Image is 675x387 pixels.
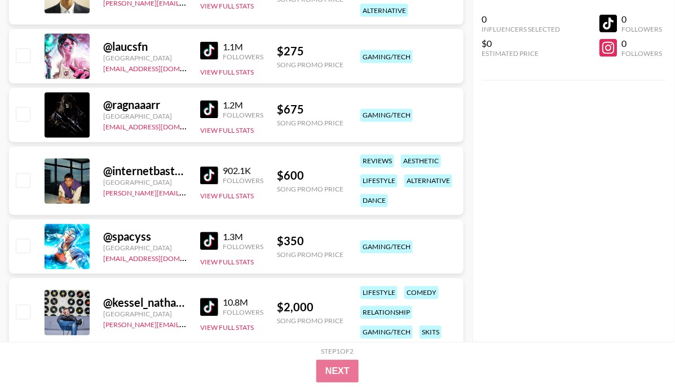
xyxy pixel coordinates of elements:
div: Followers [223,308,263,317]
div: $ 2,000 [277,301,343,315]
div: $0 [482,38,561,49]
div: gaming/tech [360,241,413,254]
div: gaming/tech [360,109,413,122]
div: gaming/tech [360,326,413,339]
a: [EMAIL_ADDRESS][DOMAIN_NAME] [103,62,217,73]
div: alternative [404,175,452,188]
div: 0 [622,14,663,25]
img: TikTok [200,42,218,60]
div: 1.2M [223,100,263,111]
div: 902.1K [223,166,263,177]
a: [EMAIL_ADDRESS][DOMAIN_NAME] [103,253,217,263]
div: [GEOGRAPHIC_DATA] [103,179,187,187]
img: TikTok [200,167,218,185]
div: 0 [622,38,663,49]
div: comedy [404,286,439,299]
div: Followers [622,49,663,58]
div: relationship [360,306,412,319]
iframe: Drift Widget Chat Controller [619,331,661,373]
button: View Full Stats [200,2,254,10]
div: reviews [360,155,394,168]
div: Song Promo Price [277,60,343,69]
div: Influencers Selected [482,25,561,33]
div: lifestyle [360,286,398,299]
img: TikTok [200,298,218,316]
div: $ 275 [277,44,343,58]
div: lifestyle [360,175,398,188]
button: View Full Stats [200,127,254,135]
div: [GEOGRAPHIC_DATA] [103,244,187,253]
div: Step 1 of 2 [321,347,354,355]
a: [EMAIL_ADDRESS][DOMAIN_NAME] [103,121,217,132]
button: View Full Stats [200,68,254,76]
div: skits [420,326,442,339]
div: Followers [223,111,263,120]
div: aesthetic [401,155,441,168]
div: gaming/tech [360,50,413,63]
div: @ laucsfn [103,40,187,54]
div: [GEOGRAPHIC_DATA] [103,310,187,319]
button: View Full Stats [200,324,254,332]
div: @ kessel_nathan_official [103,296,187,310]
div: 0 [482,14,561,25]
div: $ 675 [277,103,343,117]
button: Next [316,360,359,382]
div: @ ragnaaarr [103,98,187,112]
div: $ 600 [277,169,343,183]
div: 1.1M [223,41,263,53]
div: 1.3M [223,232,263,243]
div: Song Promo Price [277,119,343,128]
div: 10.8M [223,297,263,308]
div: Followers [223,177,263,185]
img: TikTok [200,101,218,119]
img: TikTok [200,232,218,250]
div: @ internetbastard [103,164,187,179]
div: Song Promo Price [277,251,343,259]
div: Song Promo Price [277,185,343,194]
div: Estimated Price [482,49,561,58]
button: View Full Stats [200,258,254,267]
div: [GEOGRAPHIC_DATA] [103,54,187,62]
div: @ spacyss [103,230,187,244]
div: dance [360,194,388,207]
div: Followers [223,53,263,61]
div: Followers [622,25,663,33]
button: View Full Stats [200,192,254,201]
a: [PERSON_NAME][EMAIL_ADDRESS][DOMAIN_NAME] [103,187,270,198]
div: Followers [223,243,263,251]
div: alternative [360,4,408,17]
div: Song Promo Price [277,317,343,325]
a: [PERSON_NAME][EMAIL_ADDRESS][DOMAIN_NAME] [103,319,270,329]
div: $ 350 [277,234,343,249]
div: [GEOGRAPHIC_DATA] [103,112,187,121]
